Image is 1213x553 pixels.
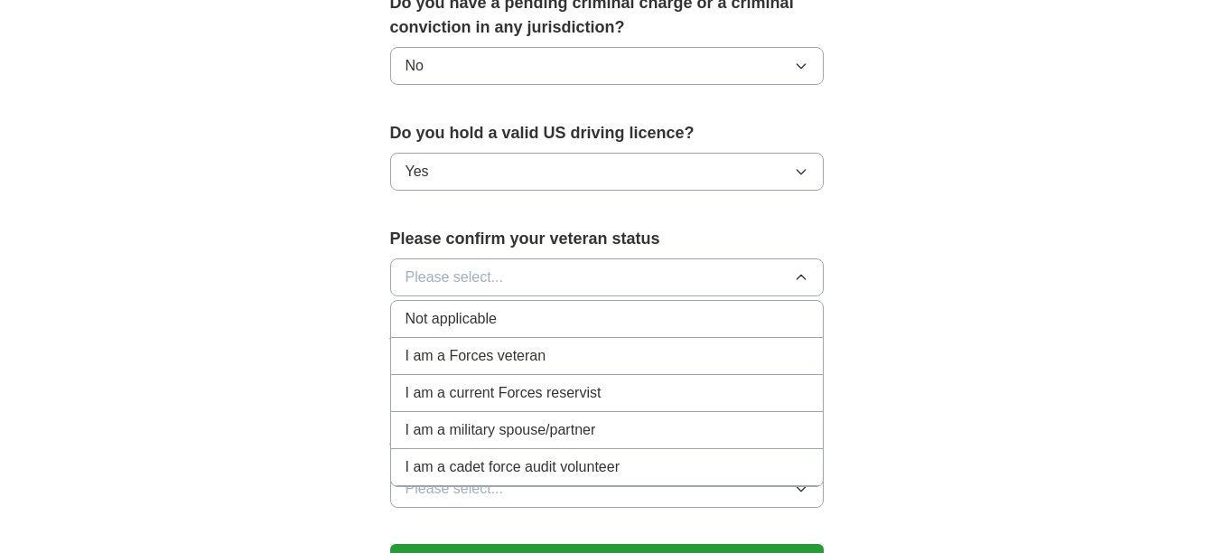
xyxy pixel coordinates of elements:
[406,55,424,77] span: No
[390,258,824,296] button: Please select...
[406,345,546,367] span: I am a Forces veteran
[390,153,824,191] button: Yes
[390,227,824,251] label: Please confirm your veteran status
[406,308,497,330] span: Not applicable
[406,267,504,288] span: Please select...
[406,478,504,500] span: Please select...
[406,382,602,404] span: I am a current Forces reservist
[390,47,824,85] button: No
[390,470,824,508] button: Please select...
[406,419,596,441] span: I am a military spouse/partner
[406,456,620,478] span: I am a cadet force audit volunteer
[406,161,429,183] span: Yes
[390,121,824,145] label: Do you hold a valid US driving licence?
